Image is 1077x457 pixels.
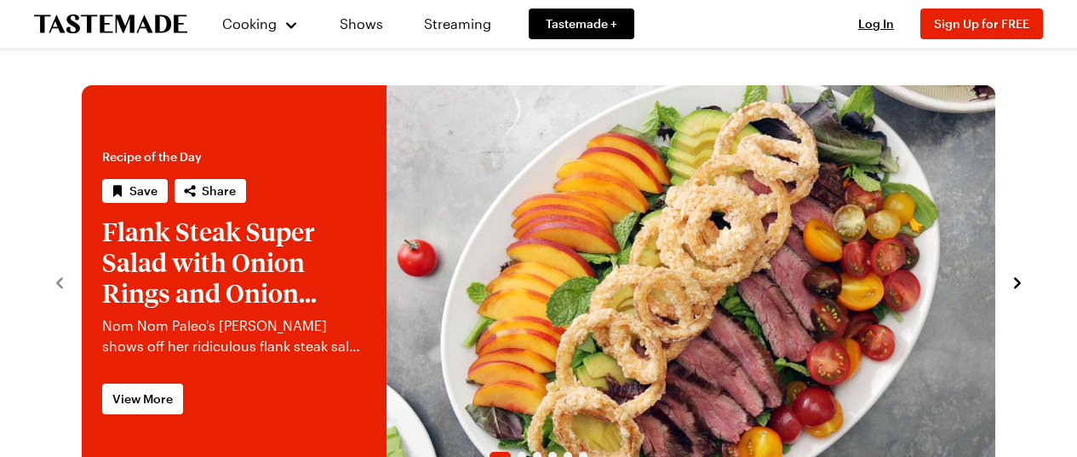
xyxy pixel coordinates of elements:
[102,384,183,414] a: View More
[112,390,173,408] span: View More
[1009,271,1026,292] button: navigate to next item
[546,15,617,32] span: Tastemade +
[175,179,246,203] button: Share
[858,16,894,31] span: Log In
[102,179,168,203] button: Save recipe
[221,3,299,44] button: Cooking
[51,271,68,292] button: navigate to previous item
[202,182,236,200] span: Share
[222,15,277,32] span: Cooking
[129,182,158,200] span: Save
[842,15,910,32] button: Log In
[934,16,1029,31] span: Sign Up for FREE
[34,14,187,34] a: To Tastemade Home Page
[920,9,1043,39] button: Sign Up for FREE
[529,9,634,39] a: Tastemade +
